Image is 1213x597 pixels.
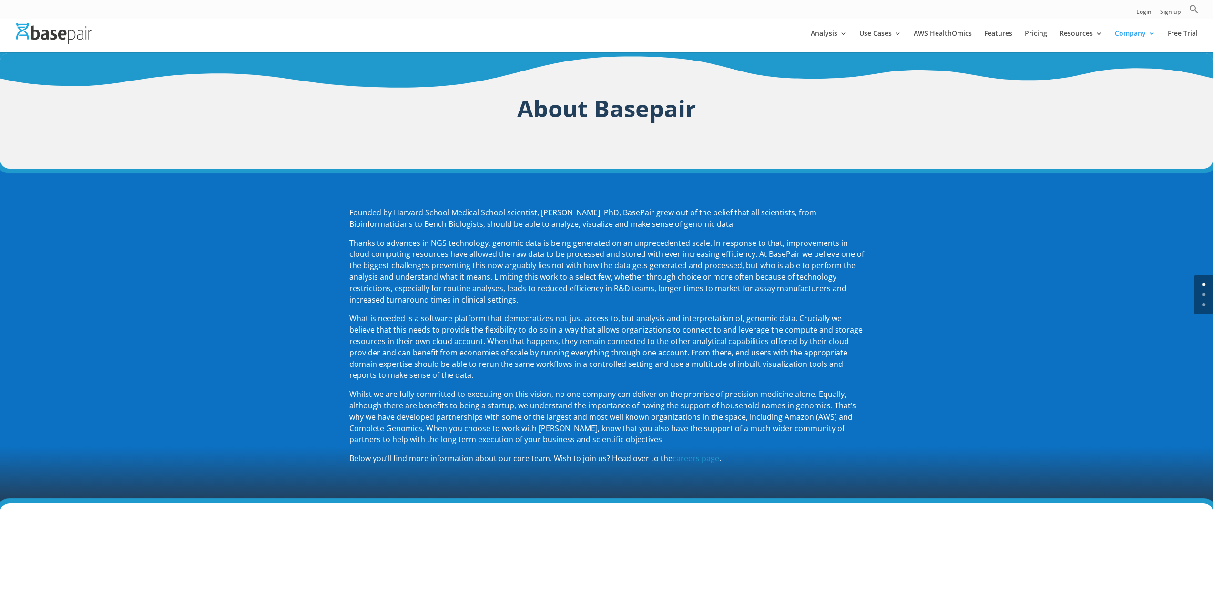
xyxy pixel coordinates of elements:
a: Company [1115,30,1155,52]
a: careers page [673,453,719,464]
h1: About Basepair [349,91,864,130]
p: Founded by Harvard School Medical School scientist, [PERSON_NAME], PhD, BasePair grew out of the ... [349,207,864,238]
span: . [719,453,721,464]
a: AWS HealthOmics [914,30,972,52]
a: 0 [1202,283,1205,286]
a: Resources [1060,30,1102,52]
a: Search Icon Link [1189,4,1199,19]
a: Use Cases [859,30,901,52]
a: 1 [1202,293,1205,296]
a: Free Trial [1168,30,1198,52]
a: 2 [1202,303,1205,306]
p: What is needed is a software platform that democratizes not just access to, but analysis and inte... [349,313,864,389]
img: Basepair [16,23,92,43]
svg: Search [1189,4,1199,14]
span: Below you’ll find more information about our core team. Wish to join us? Head over to the [349,453,673,464]
a: Login [1136,9,1152,19]
a: Sign up [1160,9,1181,19]
a: Features [984,30,1012,52]
span: Thanks to advances in NGS technology, genomic data is being generated on an unprecedented scale. ... [349,238,864,305]
a: Analysis [811,30,847,52]
span: Whilst we are fully committed to executing on this vision, no one company can deliver on the prom... [349,389,856,445]
a: Pricing [1025,30,1047,52]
